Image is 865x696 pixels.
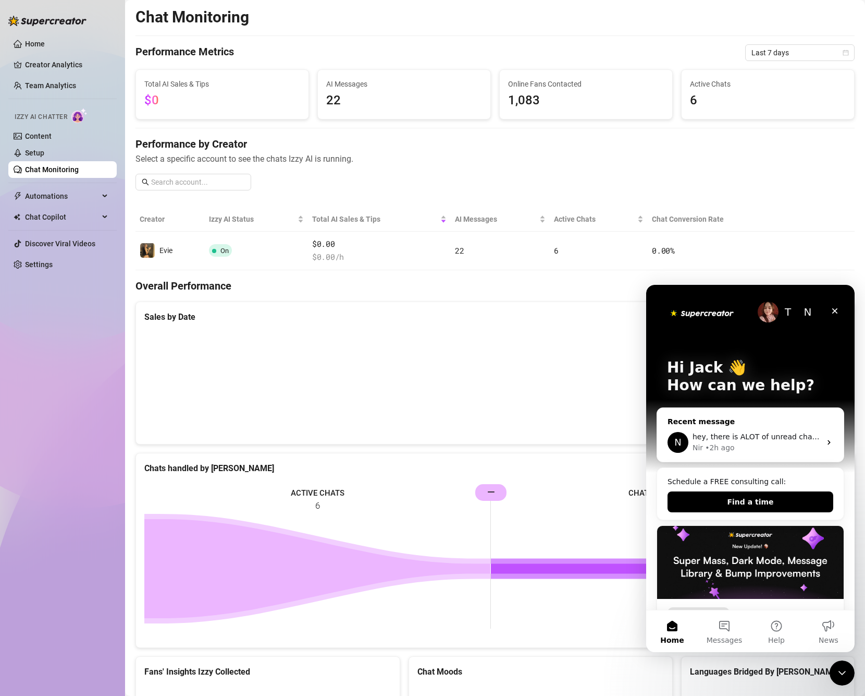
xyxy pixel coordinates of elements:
[326,91,482,111] span: 22
[308,207,451,232] th: Total AI Sales & Tips
[25,165,79,174] a: Chat Monitoring
[508,78,664,90] span: Online Fans Contacted
[144,78,300,90] span: Total AI Sales & Tips
[52,326,104,367] button: Messages
[690,665,846,678] div: Languages Bridged By [PERSON_NAME]
[11,241,197,314] img: Super Mass, Dark Mode, Message Library & Bump Improvements
[21,191,187,202] div: Schedule a FREE consulting call:
[25,56,108,73] a: Creator Analytics
[21,207,187,227] button: Find a time
[144,665,391,678] div: Fans' Insights Izzy Collected
[21,322,83,334] div: Feature update
[10,241,198,384] div: Super Mass, Dark Mode, Message Library & Bump ImprovementsFeature update
[455,245,464,256] span: 22
[25,81,76,90] a: Team Analytics
[14,192,22,200] span: thunderbolt
[843,50,849,56] span: calendar
[135,7,249,27] h2: Chat Monitoring
[8,16,86,26] img: logo-BBDzfeDw.svg
[46,158,57,169] div: Nir
[135,152,855,165] span: Select a specific account to see the chats Izzy AI is running.
[25,188,99,205] span: Automations
[451,207,550,232] th: AI Messages
[25,149,44,157] a: Setup
[508,91,664,111] span: 1,083
[104,326,156,367] button: Help
[172,352,192,359] span: News
[220,247,229,255] span: On
[652,245,675,256] span: 0.00 %
[417,665,664,678] div: Chat Moods
[159,246,172,255] span: Evie
[142,178,149,186] span: search
[59,158,89,169] div: • 2h ago
[46,148,527,156] span: hey, there is ALOT of unread chats? i left it open overnight and theres 84 unread... its also tak...
[179,17,198,35] div: Close
[135,207,205,232] th: Creator
[550,207,648,232] th: Active Chats
[25,132,52,140] a: Content
[648,207,783,232] th: Chat Conversion Rate
[751,45,848,61] span: Last 7 days
[312,213,438,225] span: Total AI Sales & Tips
[151,176,245,188] input: Search account...
[554,245,559,256] span: 6
[135,44,234,61] h4: Performance Metrics
[326,78,482,90] span: AI Messages
[14,352,38,359] span: Home
[140,243,155,258] img: Evie
[312,238,447,250] span: $0.00
[122,352,139,359] span: Help
[60,352,96,359] span: Messages
[209,213,295,225] span: Izzy AI Status
[312,251,447,263] span: $ 0.00 /h
[25,260,53,269] a: Settings
[830,661,855,686] iframe: Intercom live chat
[554,213,635,225] span: Active Chats
[144,310,846,323] div: Sales by Date
[15,112,67,122] span: Izzy AI Chatter
[205,207,308,232] th: Izzy AI Status
[25,239,95,248] a: Discover Viral Videos
[156,326,208,367] button: News
[135,137,855,151] h4: Performance by Creator
[144,462,846,475] div: Chats handled by [PERSON_NAME]
[71,108,88,123] img: AI Chatter
[144,93,159,107] span: $0
[455,213,537,225] span: AI Messages
[14,213,20,221] img: Chat Copilot
[25,209,99,225] span: Chat Copilot
[25,40,45,48] a: Home
[690,91,846,111] span: 6
[646,285,855,652] iframe: Intercom live chat
[690,78,846,90] span: Active Chats
[135,279,855,293] h4: Overall Performance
